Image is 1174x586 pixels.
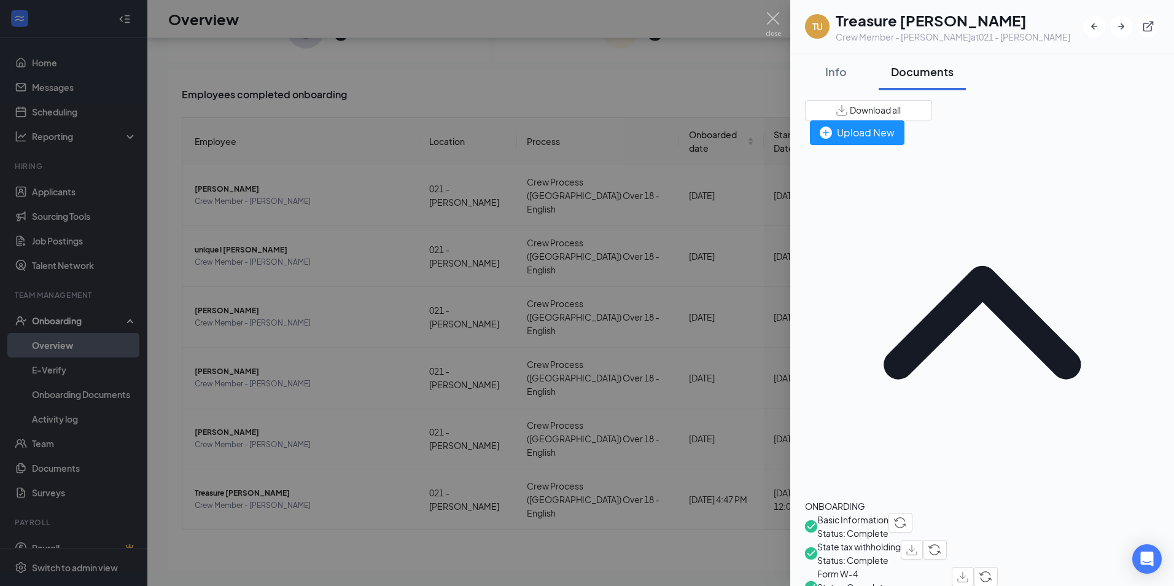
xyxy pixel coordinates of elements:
span: Basic Information [817,513,888,526]
svg: ArrowRight [1115,20,1127,33]
span: Download all [850,104,901,117]
div: Documents [891,64,954,79]
div: Upload New [820,125,895,140]
button: ArrowLeftNew [1083,15,1105,37]
button: Download all [805,100,932,120]
button: Upload New [810,120,904,145]
h1: Treasure [PERSON_NAME] [836,10,1070,31]
div: Open Intercom Messenger [1132,544,1162,574]
div: Crew Member - [PERSON_NAME] at 021 - [PERSON_NAME] [836,31,1070,43]
span: State tax withholding [817,540,901,553]
span: Status: Complete [817,553,901,567]
div: Info [817,64,854,79]
button: ExternalLink [1137,15,1159,37]
svg: ChevronUp [805,145,1159,499]
button: ArrowRight [1110,15,1132,37]
svg: ExternalLink [1142,20,1154,33]
div: ONBOARDING [805,499,1159,513]
span: Form W-4 [817,567,952,580]
svg: ArrowLeftNew [1088,20,1100,33]
span: Status: Complete [817,526,888,540]
div: TU [812,20,823,33]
